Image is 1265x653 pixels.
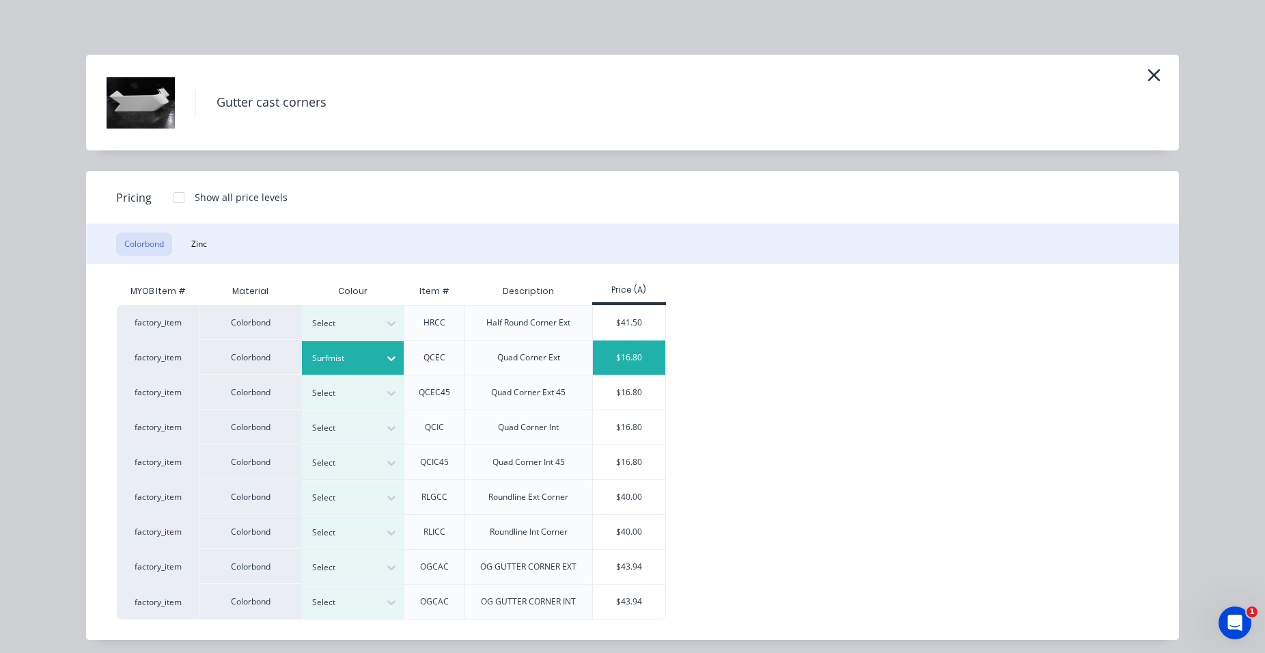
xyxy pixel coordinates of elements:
div: $43.94 [593,585,666,619]
div: Quad Corner Int [498,421,559,434]
div: QCIC45 [420,456,449,468]
span: 1 [1247,607,1257,617]
div: Roundline Ext Corner [488,491,568,503]
div: factory_item [117,444,199,479]
div: Price (A) [592,284,667,296]
img: Gutter cast corners [107,68,175,137]
div: OGCAC [420,561,449,573]
div: Colorbond [199,340,301,375]
div: $40.00 [593,515,666,549]
div: Show all price levels [195,190,288,204]
div: HRCC [423,317,445,329]
div: RLICC [423,526,445,538]
div: Colorbond [199,584,301,619]
div: factory_item [117,514,199,549]
div: factory_item [117,375,199,410]
div: Quad Corner Ext [497,351,560,364]
div: Item # [408,274,460,308]
div: QCEC [423,351,445,364]
div: Colorbond [199,444,301,479]
span: Pricing [116,189,152,206]
div: Description [492,274,565,308]
div: OG GUTTER CORNER EXT [480,561,576,573]
div: factory_item [117,305,199,340]
div: factory_item [117,549,199,584]
div: Colorbond [199,549,301,584]
iframe: Intercom live chat [1219,607,1251,639]
button: Zinc [183,232,215,256]
div: Colorbond [199,410,301,444]
div: RLGCC [421,491,447,503]
div: Colorbond [199,514,301,549]
div: QCIC [425,421,444,434]
div: Colorbond [199,479,301,514]
div: $16.80 [593,341,666,375]
div: $16.80 [593,375,666,410]
div: Material [199,278,301,305]
div: Half Round Corner Ext [486,317,570,329]
div: Roundline Int Corner [490,526,568,538]
div: $41.50 [593,306,666,340]
div: $16.80 [593,410,666,444]
div: OG GUTTER CORNER INT [481,596,576,608]
div: factory_item [117,340,199,375]
div: MYOB Item # [117,278,199,305]
div: $16.80 [593,445,666,479]
button: Colorbond [116,232,172,256]
div: QCEC45 [419,386,450,399]
div: $40.00 [593,480,666,514]
div: factory_item [117,410,199,444]
div: factory_item [117,584,199,619]
div: factory_item [117,479,199,514]
div: Colorbond [199,305,301,340]
div: Quad Corner Ext 45 [491,386,566,399]
div: Quad Corner Int 45 [492,456,565,468]
div: OGCAC [420,596,449,608]
div: Colour [301,278,404,305]
h4: Gutter cast corners [195,90,347,116]
div: $43.94 [593,550,666,584]
div: Colorbond [199,375,301,410]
